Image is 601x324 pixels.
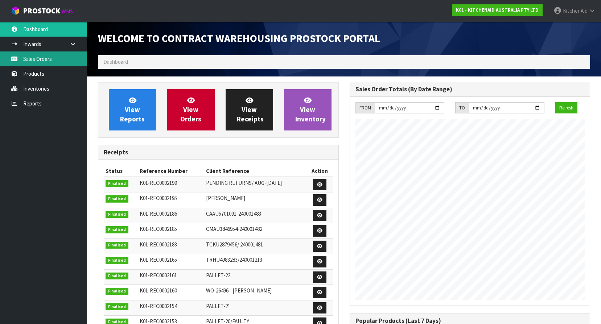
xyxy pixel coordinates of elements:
span: K01-REC0002186 [140,210,177,217]
img: cube-alt.png [11,6,20,15]
a: ViewInventory [284,89,332,130]
span: PENDING RETURNS/ AUG-[DATE] [206,179,282,186]
span: ProStock [23,6,60,16]
span: View Inventory [295,96,326,123]
span: Finalised [106,211,128,218]
span: K01-REC0002165 [140,256,177,263]
a: ViewOrders [167,89,215,130]
span: K01-REC0002183 [140,241,177,248]
span: K01-REC0002160 [140,287,177,294]
th: Status [104,165,138,177]
h3: Sales Order Totals (By Date Range) [355,86,585,93]
span: CMAU3846954-240001482 [206,225,262,232]
span: Finalised [106,288,128,295]
h3: Receipts [104,149,333,156]
a: ViewReceipts [226,89,273,130]
th: Client Reference [204,165,307,177]
div: FROM [355,102,375,114]
a: ViewReports [109,89,156,130]
span: View Orders [180,96,201,123]
span: [PERSON_NAME] [206,195,245,202]
span: View Receipts [237,96,264,123]
div: TO [455,102,469,114]
button: Refresh [555,102,577,114]
span: TRHU4983283/240001213 [206,256,262,263]
span: PALLET-21 [206,303,230,310]
th: Action [307,165,333,177]
span: Finalised [106,226,128,233]
span: K01-REC0002185 [140,225,177,232]
span: CAAU5701091-240001483 [206,210,261,217]
span: Finalised [106,273,128,280]
span: TCKU2879456/ 240001481 [206,241,263,248]
span: K01-REC0002195 [140,195,177,202]
span: Dashboard [103,58,128,65]
span: WO-26496 - [PERSON_NAME] [206,287,272,294]
span: K01-REC0002161 [140,272,177,279]
span: KitchenAid [563,7,588,14]
span: Finalised [106,303,128,311]
span: K01-REC0002199 [140,179,177,186]
strong: K01 - KITCHENAID AUSTRALIA PTY LTD [456,7,539,13]
span: PALLET-22 [206,272,230,279]
small: WMS [62,8,73,15]
span: K01-REC0002154 [140,303,177,310]
span: Welcome to Contract Warehousing ProStock Portal [98,32,380,45]
span: View Reports [120,96,145,123]
span: Finalised [106,195,128,203]
th: Reference Number [138,165,205,177]
span: Finalised [106,180,128,187]
span: Finalised [106,257,128,264]
span: Finalised [106,242,128,249]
